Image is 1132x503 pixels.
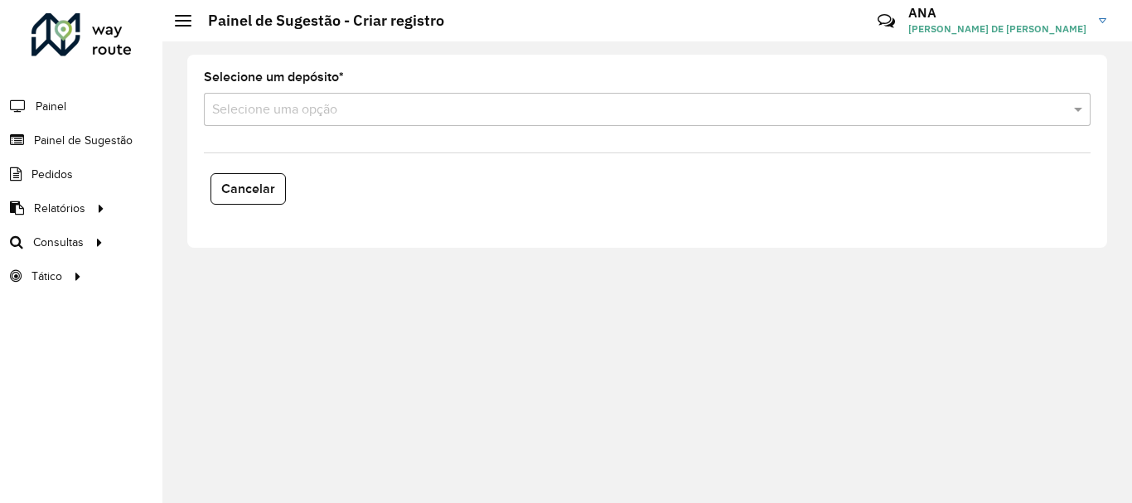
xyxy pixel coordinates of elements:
[34,200,85,217] span: Relatórios
[31,268,62,285] span: Tático
[908,5,1086,21] h3: ANA
[221,181,275,196] span: Cancelar
[33,234,84,251] span: Consultas
[34,132,133,149] span: Painel de Sugestão
[204,67,344,87] label: Selecione um depósito
[908,22,1086,36] span: [PERSON_NAME] DE [PERSON_NAME]
[210,173,286,205] button: Cancelar
[191,12,444,30] h2: Painel de Sugestão - Criar registro
[868,3,904,39] a: Contato Rápido
[36,98,66,115] span: Painel
[31,166,73,183] span: Pedidos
